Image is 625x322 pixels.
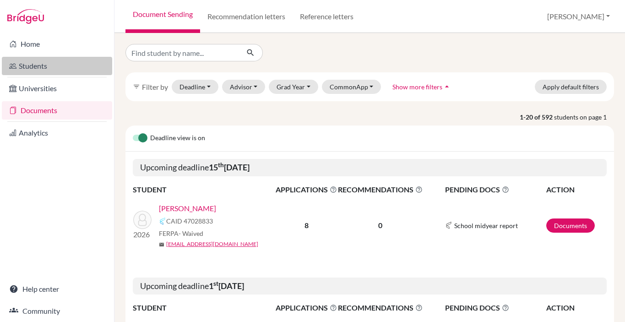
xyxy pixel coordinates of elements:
b: 15 [DATE] [209,162,250,172]
img: Common App logo [445,222,452,229]
span: RECOMMENDATIONS [338,302,423,313]
a: Help center [2,280,112,298]
span: PENDING DOCS [445,184,545,195]
button: Apply default filters [535,80,607,94]
span: School midyear report [454,221,518,230]
img: Common App logo [159,218,166,225]
a: [PERSON_NAME] [159,203,216,214]
i: arrow_drop_up [442,82,451,91]
th: ACTION [546,302,607,314]
i: filter_list [133,83,140,90]
a: Students [2,57,112,75]
span: mail [159,242,164,247]
strong: 1-20 of 592 [520,112,554,122]
th: ACTION [546,184,607,196]
b: 8 [304,221,309,229]
button: Advisor [222,80,266,94]
span: FERPA [159,229,203,238]
button: Show more filtersarrow_drop_up [385,80,459,94]
span: students on page 1 [554,112,614,122]
h5: Upcoming deadline [133,159,607,176]
span: - Waived [179,229,203,237]
a: Home [2,35,112,53]
p: 2026 [133,229,152,240]
span: Filter by [142,82,168,91]
span: CAID 47028833 [166,216,213,226]
input: Find student by name... [125,44,239,61]
th: STUDENT [133,302,275,314]
button: CommonApp [322,80,381,94]
a: Community [2,302,112,320]
button: Grad Year [269,80,318,94]
span: RECOMMENDATIONS [338,184,423,195]
span: Deadline view is on [150,133,205,144]
span: APPLICATIONS [276,184,337,195]
img: Bridge-U [7,9,44,24]
button: Deadline [172,80,218,94]
span: PENDING DOCS [445,302,545,313]
button: [PERSON_NAME] [543,8,614,25]
a: [EMAIL_ADDRESS][DOMAIN_NAME] [166,240,258,248]
sup: th [218,161,224,169]
p: 0 [338,220,423,231]
span: APPLICATIONS [276,302,337,313]
a: Analytics [2,124,112,142]
img: Alkhouri, Rashed [133,211,152,229]
h5: Upcoming deadline [133,278,607,295]
th: STUDENT [133,184,275,196]
a: Documents [546,218,595,233]
b: 1 [DATE] [209,281,244,291]
sup: st [213,280,218,287]
a: Documents [2,101,112,120]
span: Show more filters [392,83,442,91]
a: Universities [2,79,112,98]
